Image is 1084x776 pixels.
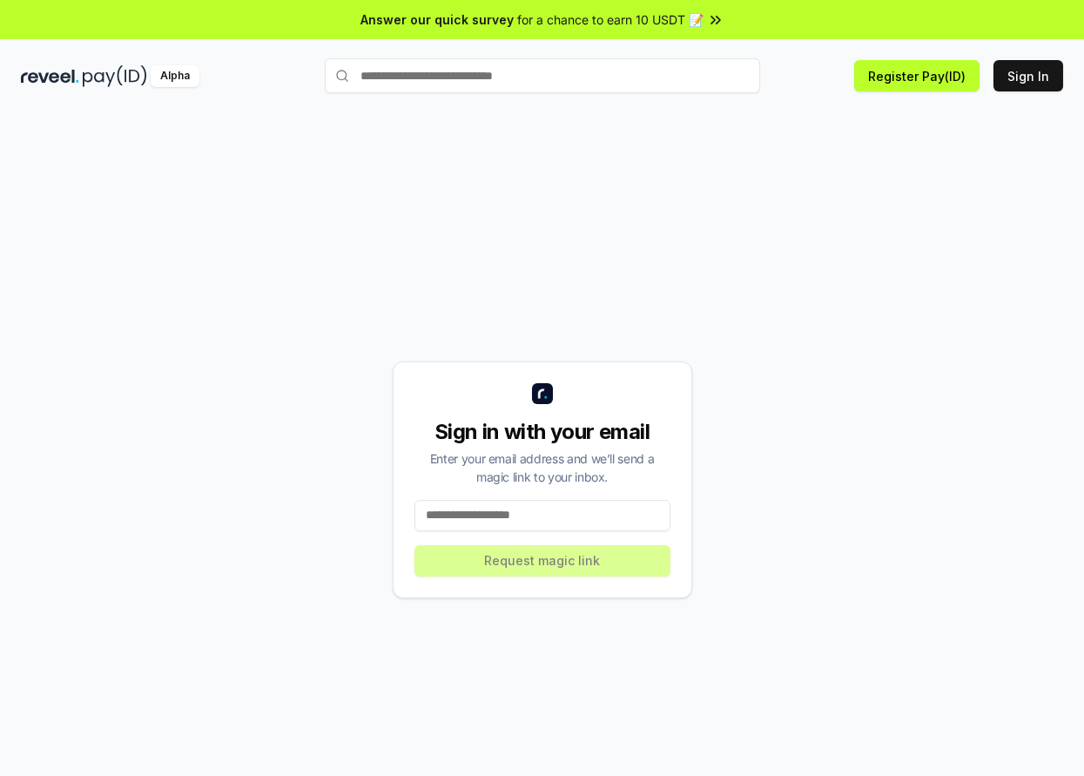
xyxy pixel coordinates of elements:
[532,383,553,404] img: logo_small
[360,10,514,29] span: Answer our quick survey
[414,449,670,486] div: Enter your email address and we’ll send a magic link to your inbox.
[854,60,980,91] button: Register Pay(ID)
[517,10,704,29] span: for a chance to earn 10 USDT 📝
[414,418,670,446] div: Sign in with your email
[83,65,147,87] img: pay_id
[151,65,199,87] div: Alpha
[993,60,1063,91] button: Sign In
[21,65,79,87] img: reveel_dark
